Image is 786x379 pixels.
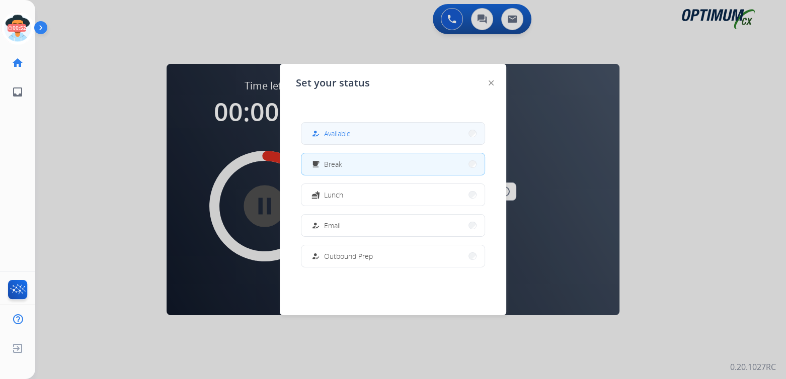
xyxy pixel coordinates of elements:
span: Set your status [296,76,370,90]
mat-icon: home [12,57,24,69]
img: close-button [489,80,494,85]
span: Lunch [324,190,343,200]
p: 0.20.1027RC [730,361,776,373]
span: Email [324,220,341,231]
mat-icon: free_breakfast [311,160,320,168]
button: Break [301,153,485,175]
button: Email [301,215,485,236]
mat-icon: inbox [12,86,24,98]
span: Outbound Prep [324,251,373,261]
button: Lunch [301,184,485,206]
mat-icon: how_to_reg [311,221,320,230]
mat-icon: how_to_reg [311,252,320,260]
button: Available [301,123,485,144]
mat-icon: fastfood [311,191,320,199]
span: Available [324,128,351,139]
mat-icon: how_to_reg [311,129,320,138]
span: Break [324,159,342,169]
button: Outbound Prep [301,245,485,267]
